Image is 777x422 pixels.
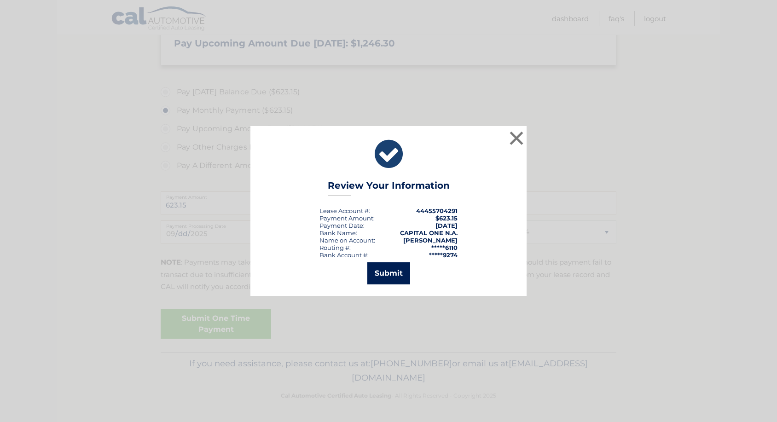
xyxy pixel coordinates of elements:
button: Submit [367,262,410,284]
span: [DATE] [435,222,458,229]
div: Name on Account: [319,237,375,244]
button: × [507,129,526,147]
div: Bank Name: [319,229,357,237]
div: Lease Account #: [319,207,370,214]
span: $623.15 [435,214,458,222]
div: Routing #: [319,244,351,251]
strong: [PERSON_NAME] [403,237,458,244]
span: Payment Date [319,222,363,229]
div: : [319,222,365,229]
strong: 44455704291 [416,207,458,214]
div: Payment Amount: [319,214,375,222]
div: Bank Account #: [319,251,369,259]
strong: CAPITAL ONE N.A. [400,229,458,237]
h3: Review Your Information [328,180,450,196]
